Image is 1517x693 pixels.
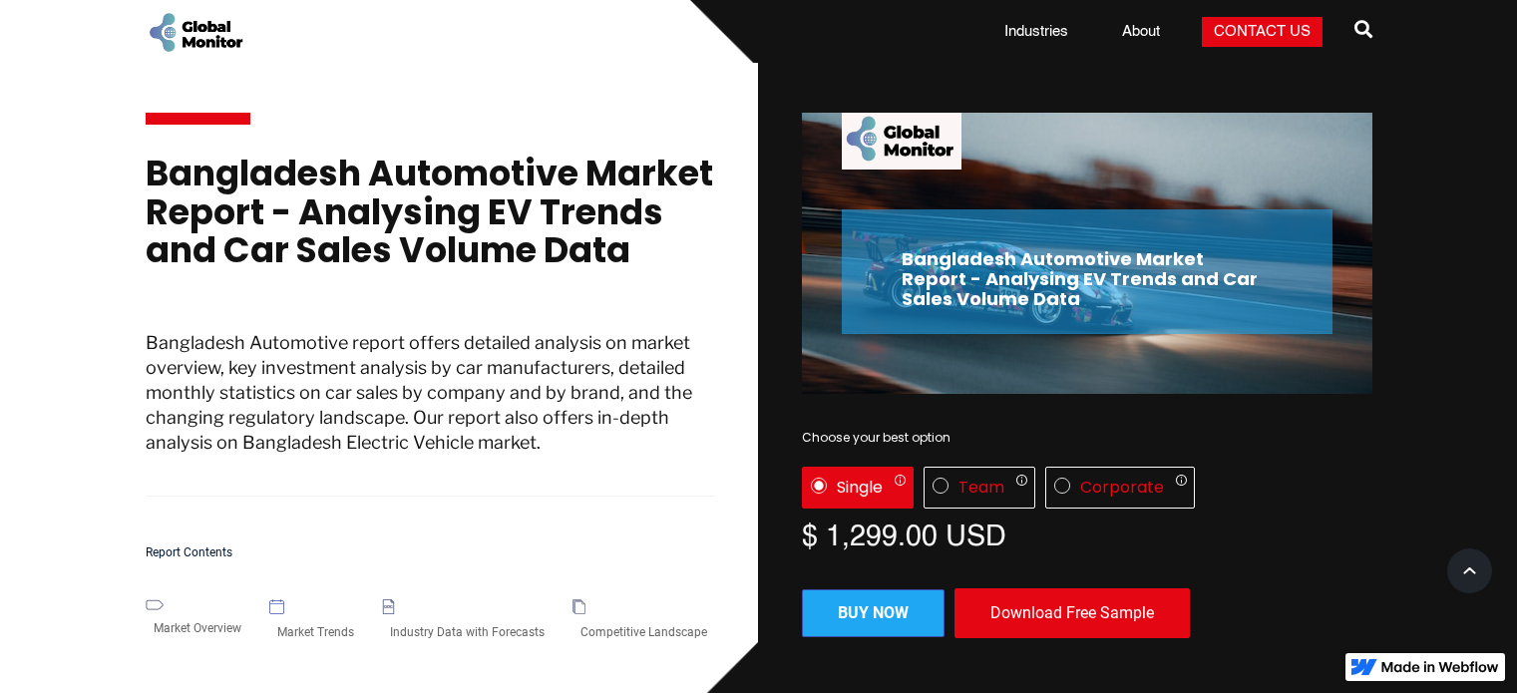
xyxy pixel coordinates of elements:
[902,249,1273,308] h2: Bangladesh Automotive Market Report - Analysing EV Trends and Car Sales Volume Data
[146,10,245,55] a: home
[1354,15,1372,43] span: 
[146,155,716,290] h1: Bangladesh Automotive Market Report - Analysing EV Trends and Car Sales Volume Data
[802,519,1372,548] div: $ 1,299.00 USD
[269,614,362,650] div: Market Trends
[146,330,716,497] p: Bangladesh Automotive report offers detailed analysis on market overview, key investment analysis...
[802,589,945,637] a: Buy now
[382,614,553,650] div: Industry Data with Forecasts
[802,467,1372,509] div: License
[1354,12,1372,52] a: 
[958,478,1004,498] div: Team
[572,614,715,650] div: Competitive Landscape
[802,428,1372,448] div: Choose your best option
[1110,22,1172,42] a: About
[1381,661,1499,673] img: Made in Webflow
[954,588,1190,638] div: Download Free Sample
[837,478,883,498] div: Single
[146,546,716,559] h5: Report Contents
[146,610,249,646] div: Market Overview
[1080,478,1164,498] div: Corporate
[992,22,1080,42] a: Industries
[1202,17,1323,47] a: Contact Us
